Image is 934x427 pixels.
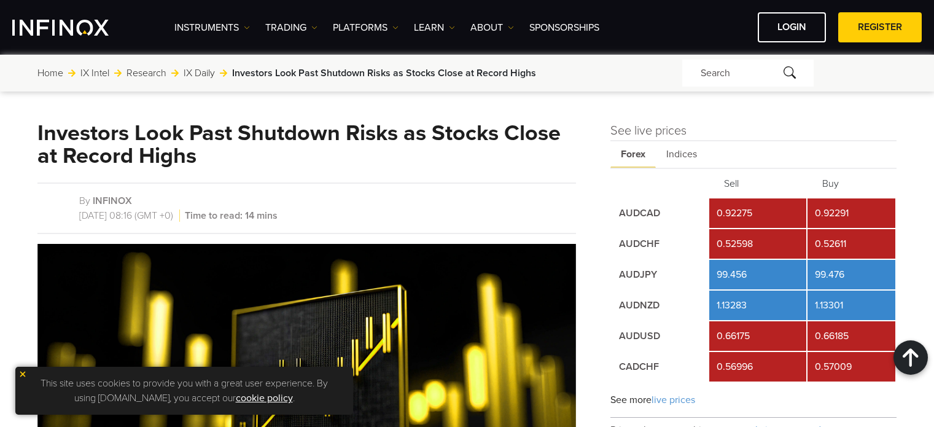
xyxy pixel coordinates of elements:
[529,20,599,35] a: SPONSORSHIPS
[808,198,896,228] td: 0.92291
[610,122,897,140] h4: See live prices
[37,122,576,168] h1: Investors Look Past Shutdown Risks as Stocks Close at Record Highs
[232,66,536,80] span: Investors Look Past Shutdown Risks as Stocks Close at Record Highs
[80,66,109,80] a: IX Intel
[12,20,138,36] a: INFINOX Logo
[333,20,399,35] a: PLATFORMS
[709,321,806,351] td: 0.66175
[808,321,896,351] td: 0.66185
[709,170,806,197] th: Sell
[236,392,293,404] a: cookie policy
[610,141,656,168] span: Forex
[265,20,317,35] a: TRADING
[171,69,179,77] img: arrow-right
[174,20,250,35] a: Instruments
[612,198,708,228] td: AUDCAD
[414,20,455,35] a: Learn
[610,383,897,418] div: See more
[18,370,27,378] img: yellow close icon
[79,210,180,222] span: [DATE] 08:16 (GMT +0)
[808,352,896,382] td: 0.57009
[656,141,707,168] span: Indices
[184,66,215,80] a: IX Daily
[652,394,695,406] span: live prices
[93,195,132,207] a: INFINOX
[37,66,63,80] a: Home
[838,12,922,42] a: REGISTER
[21,373,347,409] p: This site uses cookies to provide you with a great user experience. By using [DOMAIN_NAME], you a...
[68,69,76,77] img: arrow-right
[709,260,806,289] td: 99.456
[808,260,896,289] td: 99.476
[682,60,814,87] div: Search
[114,69,122,77] img: arrow-right
[126,66,166,80] a: Research
[612,352,708,382] td: CADCHF
[709,198,806,228] td: 0.92275
[709,229,806,259] td: 0.52598
[470,20,514,35] a: ABOUT
[612,260,708,289] td: AUDJPY
[709,352,806,382] td: 0.56996
[220,69,227,77] img: arrow-right
[79,195,90,207] span: By
[808,291,896,320] td: 1.13301
[182,210,278,222] span: Time to read: 14 mins
[808,229,896,259] td: 0.52611
[612,291,708,320] td: AUDNZD
[808,170,896,197] th: Buy
[612,229,708,259] td: AUDCHF
[612,321,708,351] td: AUDUSD
[758,12,826,42] a: LOGIN
[709,291,806,320] td: 1.13283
